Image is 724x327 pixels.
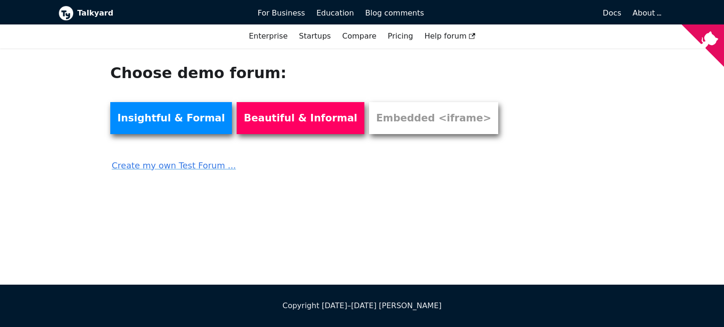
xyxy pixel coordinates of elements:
[252,5,311,21] a: For Business
[382,28,419,44] a: Pricing
[311,5,360,21] a: Education
[258,8,305,17] span: For Business
[430,5,627,21] a: Docs
[58,6,245,21] a: Talkyard logoTalkyard
[58,300,666,312] div: Copyright [DATE]–[DATE] [PERSON_NAME]
[293,28,337,44] a: Startups
[58,6,74,21] img: Talkyard logo
[360,5,430,21] a: Blog comments
[237,102,364,134] a: Beautiful & Informal
[342,32,377,40] a: Compare
[603,8,621,17] span: Docs
[424,32,475,40] span: Help forum
[365,8,424,17] span: Blog comments
[369,102,498,134] a: Embedded <iframe>
[316,8,354,17] span: Education
[77,7,245,19] b: Talkyard
[110,102,232,134] a: Insightful & Formal
[633,8,660,17] a: About
[110,152,510,173] a: Create my own Test Forum ...
[110,64,510,82] h1: Choose demo forum:
[419,28,481,44] a: Help forum
[243,28,293,44] a: Enterprise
